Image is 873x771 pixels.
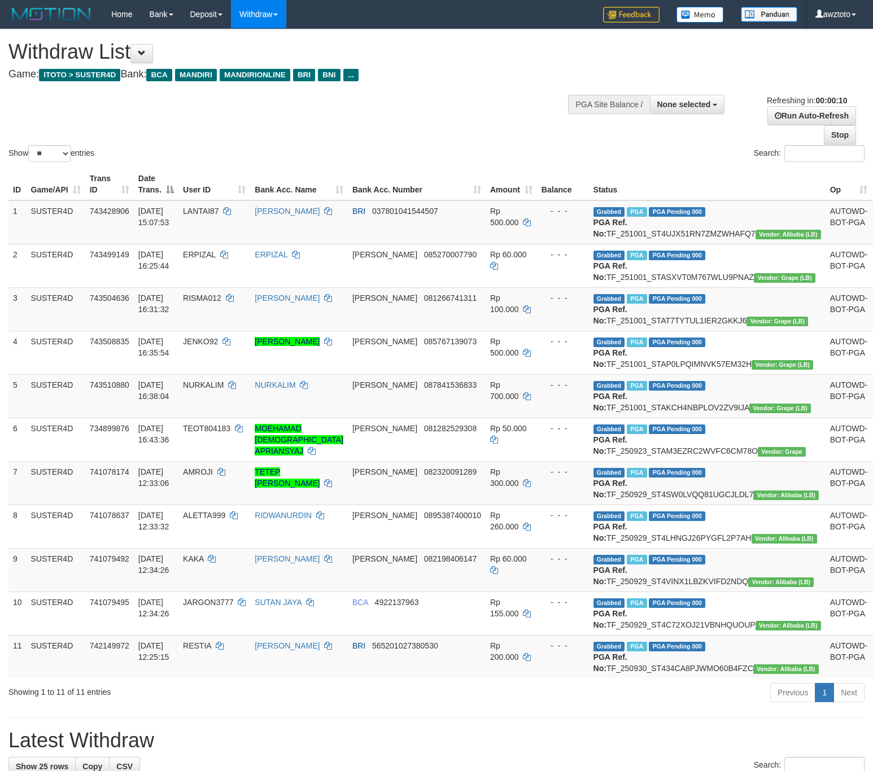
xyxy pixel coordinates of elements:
[752,360,813,370] span: Vendor URL: https://dashboard.q2checkout.com/secure
[250,168,348,200] th: Bank Acc. Name: activate to sort column ascending
[27,635,85,678] td: SUSTER4D
[8,418,27,461] td: 6
[424,424,477,433] span: Copy 081282529308 to clipboard
[175,69,217,81] span: MANDIRI
[627,511,647,521] span: Marked by awztoto
[138,467,169,488] span: [DATE] 12:33:06
[8,200,27,244] td: 1
[542,510,584,521] div: - - -
[593,522,627,542] b: PGA Ref. No:
[8,287,27,331] td: 3
[424,467,477,476] span: Copy 082320091289 to clipboard
[490,380,519,401] span: Rp 700.000
[343,69,359,81] span: ...
[593,294,625,304] span: Grabbed
[490,641,519,662] span: Rp 200.000
[85,168,134,200] th: Trans ID: activate to sort column ascending
[542,249,584,260] div: - - -
[490,598,519,618] span: Rp 155.000
[424,337,477,346] span: Copy 085767139073 to clipboard
[255,207,320,216] a: [PERSON_NAME]
[352,207,365,216] span: BRI
[116,762,133,771] span: CSV
[490,293,519,314] span: Rp 100.000
[490,554,527,563] span: Rp 60.000
[589,505,826,548] td: TF_250929_ST4LHNGJ26PYGFL2P7AH
[627,207,647,217] span: Marked by awztoto
[255,511,312,520] a: RIDWANURDIN
[542,423,584,434] div: - - -
[593,435,627,455] b: PGA Ref. No:
[826,548,872,592] td: AUTOWD-BOT-PGA
[8,592,27,635] td: 10
[833,683,865,702] a: Next
[826,168,872,200] th: Op: activate to sort column ascending
[352,511,417,520] span: [PERSON_NAME]
[537,168,589,200] th: Balance
[8,331,27,374] td: 4
[90,207,129,216] span: 743428906
[593,609,627,629] b: PGA Ref. No:
[589,200,826,244] td: TF_251001_ST4UJX51RN7ZMZWHAFQ7
[183,250,216,259] span: ERPIZAL
[8,374,27,418] td: 5
[649,338,705,347] span: PGA Pending
[82,762,102,771] span: Copy
[183,337,218,346] span: JENKO92
[826,418,872,461] td: AUTOWD-BOT-PGA
[542,640,584,651] div: - - -
[293,69,315,81] span: BRI
[424,250,477,259] span: Copy 085270007790 to clipboard
[752,534,817,544] span: Vendor URL: https://dashboard.q2checkout.com/secure
[767,96,847,105] span: Refreshing in:
[352,380,417,389] span: [PERSON_NAME]
[375,598,419,607] span: Copy 4922137963 to clipboard
[138,554,169,575] span: [DATE] 12:34:26
[255,467,320,488] a: TETEP [PERSON_NAME]
[220,69,290,81] span: MANDIRIONLINE
[627,251,647,260] span: Marked by awztoto
[255,554,320,563] a: [PERSON_NAME]
[753,664,819,674] span: Vendor URL: https://dashboard.q2checkout.com/secure
[593,218,627,238] b: PGA Ref. No:
[649,598,705,608] span: PGA Pending
[318,69,340,81] span: BNI
[490,424,527,433] span: Rp 50.000
[741,7,797,22] img: panduan.png
[146,69,172,81] span: BCA
[593,381,625,391] span: Grabbed
[138,207,169,227] span: [DATE] 15:07:53
[657,100,711,109] span: None selected
[627,338,647,347] span: Marked by awztoto
[8,145,94,162] label: Show entries
[424,293,477,303] span: Copy 081266741311 to clipboard
[27,592,85,635] td: SUSTER4D
[138,250,169,270] span: [DATE] 16:25:44
[352,598,368,607] span: BCA
[589,548,826,592] td: TF_250929_ST4VINX1LBZKVIFD2NDQ
[649,381,705,391] span: PGA Pending
[593,392,627,412] b: PGA Ref. No:
[27,374,85,418] td: SUSTER4D
[589,374,826,418] td: TF_251001_STAKCH4NBPLOV2ZV9IJA
[826,505,872,548] td: AUTOWD-BOT-PGA
[593,642,625,651] span: Grabbed
[756,230,821,239] span: Vendor URL: https://dashboard.q2checkout.com/secure
[352,467,417,476] span: [PERSON_NAME]
[770,683,815,702] a: Previous
[490,467,519,488] span: Rp 300.000
[542,292,584,304] div: - - -
[603,7,660,23] img: Feedback.jpg
[8,41,571,63] h1: Withdraw List
[589,331,826,374] td: TF_251001_STAP0LPQIMNVK57EM32H
[589,592,826,635] td: TF_250929_ST4C72XOJ21VBNHQUOUP
[826,287,872,331] td: AUTOWD-BOT-PGA
[649,207,705,217] span: PGA Pending
[542,553,584,564] div: - - -
[90,293,129,303] span: 743504636
[90,337,129,346] span: 743508835
[16,762,68,771] span: Show 25 rows
[27,200,85,244] td: SUSTER4D
[90,424,129,433] span: 734899876
[542,205,584,217] div: - - -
